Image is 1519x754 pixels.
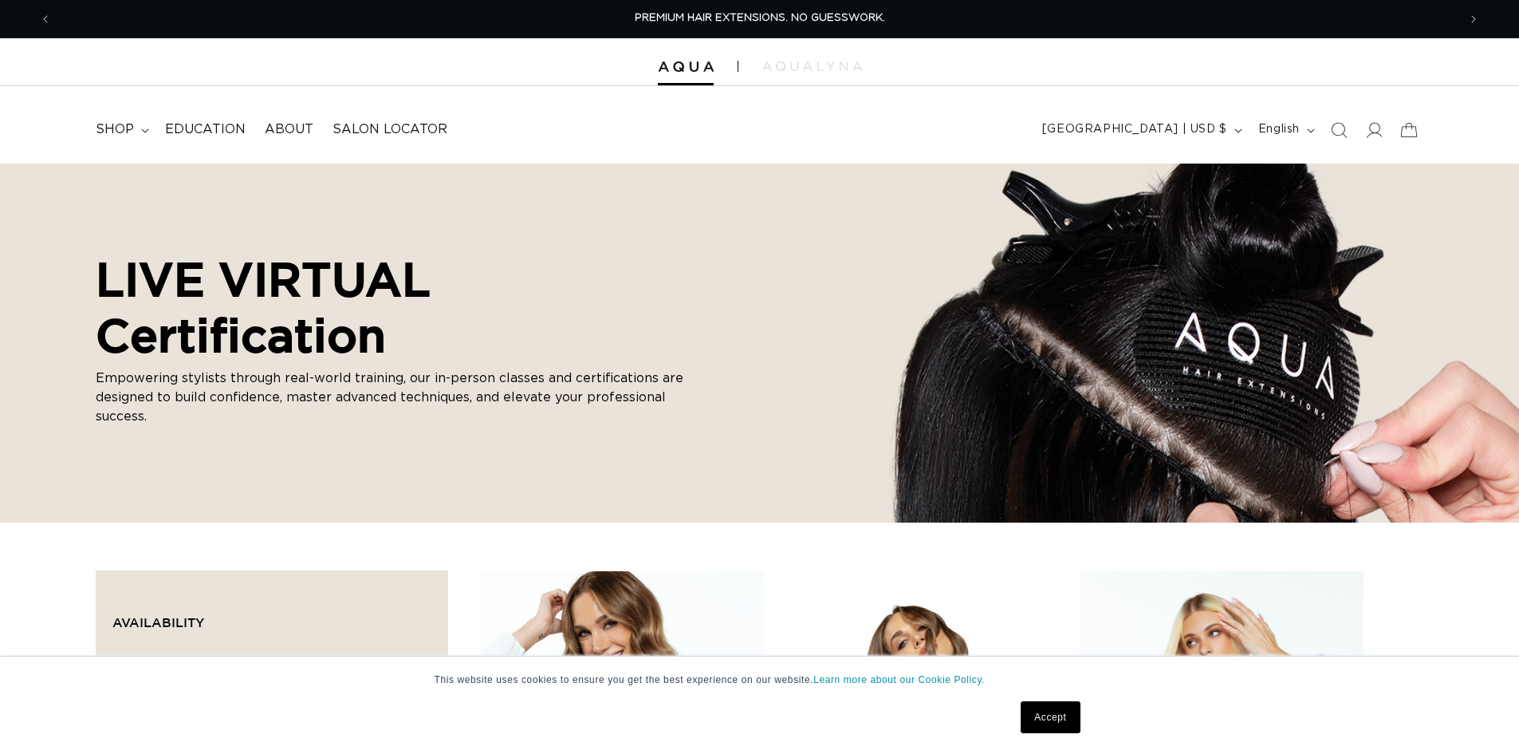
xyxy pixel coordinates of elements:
summary: shop [86,112,155,148]
p: This website uses cookies to ensure you get the best experience on our website. [435,673,1085,687]
a: Accept [1021,701,1080,733]
button: Previous announcement [28,4,63,34]
h2: LIVE VIRTUAL Certification [96,251,702,362]
button: English [1249,115,1321,145]
img: Aqua Hair Extensions [658,61,714,73]
span: PREMIUM HAIR EXTENSIONS. NO GUESSWORK. [635,13,885,23]
span: Education [165,121,246,138]
span: English [1258,121,1300,138]
button: Next announcement [1456,4,1491,34]
summary: Availability (0 selected) [112,587,431,645]
a: Salon Locator [323,112,457,148]
a: About [255,112,323,148]
button: [GEOGRAPHIC_DATA] | USD $ [1033,115,1249,145]
p: Empowering stylists through real-world training, our in-person classes and certifications are des... [96,369,702,427]
summary: Search [1321,113,1356,148]
a: Learn more about our Cookie Policy. [813,674,985,685]
img: aqualyna.com [762,61,862,71]
span: Availability [112,615,204,630]
span: Salon Locator [333,121,447,138]
a: Education [155,112,255,148]
span: shop [96,121,134,138]
span: [GEOGRAPHIC_DATA] | USD $ [1042,121,1227,138]
span: About [265,121,313,138]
